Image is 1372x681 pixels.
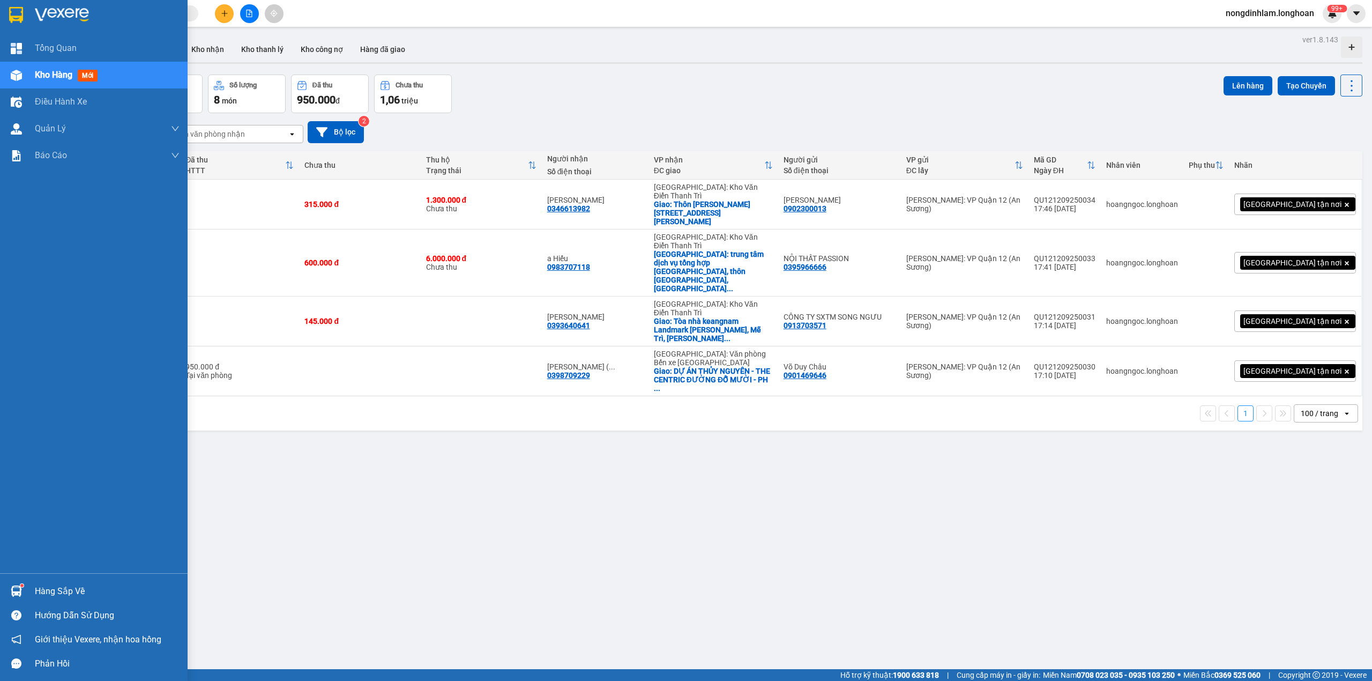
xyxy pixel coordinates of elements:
[547,321,590,330] div: 0393640641
[547,362,643,371] div: ĐINH QUANG TUÂN ( 0931.984.069 )
[648,151,778,180] th: Toggle SortBy
[654,317,773,343] div: Giao: Tòa nhà keangnam Landmark Phạm Hùng, Mễ Trì, Nam Từ Liêm, Hà Nội
[245,10,253,17] span: file-add
[654,166,764,175] div: ĐC giao
[359,116,369,127] sup: 2
[265,4,284,23] button: aim
[784,371,826,380] div: 0901469646
[784,313,896,321] div: CÔNG TY SXTM SONG NGƯU
[1217,6,1323,20] span: nongdinhlam.longhoan
[183,36,233,62] button: Kho nhận
[208,75,286,113] button: Số lượng8món
[20,584,24,587] sup: 1
[784,166,896,175] div: Số điện thoại
[1214,671,1261,679] strong: 0369 525 060
[654,250,773,293] div: Giao: trung tâm dịch vụ tổng hợp Minh Hòa, thôn Đồng Quan, Đồng Sơn, TP Bắc Giang
[35,633,161,646] span: Giới thiệu Vexere, nhận hoa hồng
[304,161,415,169] div: Chưa thu
[1183,151,1229,180] th: Toggle SortBy
[35,95,87,108] span: Điều hành xe
[426,196,536,204] div: 1.300.000 đ
[1034,156,1087,164] div: Mã GD
[1341,36,1362,58] div: Tạo kho hàng mới
[1034,166,1087,175] div: Ngày ĐH
[906,166,1015,175] div: ĐC lấy
[840,669,939,681] span: Hỗ trợ kỹ thuật:
[1106,200,1178,209] div: hoangngoc.longhoan
[297,93,335,106] span: 950.000
[784,362,896,371] div: Võ Duy Châu
[1301,408,1338,419] div: 100 / trang
[1313,671,1320,679] span: copyright
[185,156,285,164] div: Đã thu
[654,200,773,226] div: Giao: Thôn Đoan Vỹ 1, Thanh Hải, Thanh Liêm, Hà Nam
[547,313,643,321] div: Linh Trang
[1189,161,1215,169] div: Phụ thu
[1347,4,1366,23] button: caret-down
[11,43,22,54] img: dashboard-icon
[1343,409,1351,418] svg: open
[1034,263,1095,271] div: 17:41 [DATE]
[547,154,643,163] div: Người nhận
[9,7,23,23] img: logo-vxr
[426,156,528,164] div: Thu hộ
[304,258,415,267] div: 600.000 đ
[1243,258,1341,268] span: [GEOGRAPHIC_DATA] tận nơi
[893,671,939,679] strong: 1900 633 818
[1043,669,1175,681] span: Miền Nam
[35,122,66,135] span: Quản Lý
[906,254,1023,271] div: [PERSON_NAME]: VP Quận 12 (An Sương)
[547,196,643,204] div: Phạm Văn Việt
[906,362,1023,380] div: [PERSON_NAME]: VP Quận 12 (An Sương)
[654,233,773,250] div: [GEOGRAPHIC_DATA]: Kho Văn Điển Thanh Trì
[1106,317,1178,325] div: hoangngoc.longhoan
[35,149,67,162] span: Báo cáo
[78,70,98,82] span: mới
[547,254,643,263] div: a Hiếu
[947,669,949,681] span: |
[229,82,257,89] div: Số lượng
[312,82,332,89] div: Đã thu
[308,121,364,143] button: Bộ lọc
[35,583,180,599] div: Hàng sắp về
[1243,366,1341,376] span: [GEOGRAPHIC_DATA] tận nơi
[1106,258,1178,267] div: hoangngoc.longhoan
[1077,671,1175,679] strong: 0708 023 035 - 0935 103 250
[654,384,660,393] span: ...
[1234,161,1356,169] div: Nhãn
[1243,316,1341,326] span: [GEOGRAPHIC_DATA] tận nơi
[426,166,528,175] div: Trạng thái
[1269,669,1270,681] span: |
[547,371,590,380] div: 0398709229
[1034,196,1095,204] div: QU121209250034
[11,634,21,645] span: notification
[11,586,22,597] img: warehouse-icon
[304,200,415,209] div: 315.000 đ
[426,254,536,271] div: Chưa thu
[185,166,285,175] div: HTTT
[221,10,228,17] span: plus
[547,167,643,176] div: Số điện thoại
[1237,405,1254,421] button: 1
[609,362,615,371] span: ...
[547,263,590,271] div: 0983707118
[291,75,369,113] button: Đã thu950.000đ
[1106,161,1178,169] div: Nhân viên
[1183,669,1261,681] span: Miền Bắc
[724,334,730,343] span: ...
[1034,362,1095,371] div: QU121209250030
[1352,9,1361,18] span: caret-down
[1327,5,1347,12] sup: 346
[901,151,1028,180] th: Toggle SortBy
[1224,76,1272,95] button: Lên hàng
[1106,367,1178,375] div: hoangngoc.longhoan
[547,204,590,213] div: 0346613982
[1034,371,1095,380] div: 17:10 [DATE]
[654,350,773,367] div: [GEOGRAPHIC_DATA]: Văn phòng Bến xe [GEOGRAPHIC_DATA]
[784,263,826,271] div: 0395966666
[304,317,415,325] div: 145.000 đ
[214,93,220,106] span: 8
[1302,34,1338,46] div: ver 1.8.143
[335,97,340,105] span: đ
[784,196,896,204] div: ANH HÙNG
